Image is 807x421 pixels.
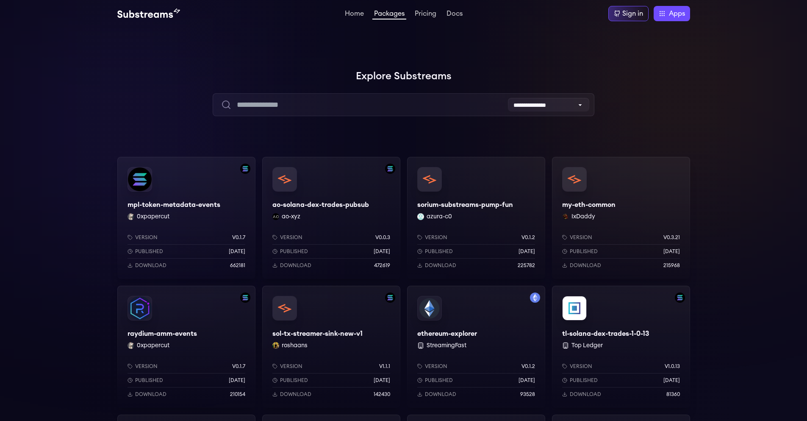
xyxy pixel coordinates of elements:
[425,363,447,370] p: Version
[280,391,311,398] p: Download
[407,157,545,279] a: sorium-substreams-pump-funsorium-substreams-pump-funazura-c0 azura-c0Versionv0.1.2Published[DATE]...
[374,248,390,255] p: [DATE]
[663,248,680,255] p: [DATE]
[135,234,158,241] p: Version
[282,212,300,221] button: ao-xyz
[608,6,649,21] a: Sign in
[135,377,163,384] p: Published
[137,341,169,350] button: 0xpapercut
[375,234,390,241] p: v0.0.3
[262,286,400,408] a: Filter by solana networksol-tx-streamer-sink-new-v1sol-tx-streamer-sink-new-v1roshaans roshaansVe...
[521,234,535,241] p: v0.1.2
[427,341,466,350] button: StreamingFast
[374,377,390,384] p: [DATE]
[570,377,598,384] p: Published
[280,248,308,255] p: Published
[622,8,643,19] div: Sign in
[519,248,535,255] p: [DATE]
[232,234,245,241] p: v0.1.7
[117,68,690,85] h1: Explore Substreams
[519,377,535,384] p: [DATE]
[445,10,464,19] a: Docs
[280,234,302,241] p: Version
[427,212,452,221] button: azura-c0
[135,391,166,398] p: Download
[117,286,255,408] a: Filter by solana networkraydium-amm-eventsraydium-amm-events0xpapercut 0xpapercutVersionv0.1.7Pub...
[240,164,250,174] img: Filter by solana network
[425,248,453,255] p: Published
[425,377,453,384] p: Published
[229,377,245,384] p: [DATE]
[282,341,308,350] button: roshaans
[230,262,245,269] p: 662181
[343,10,366,19] a: Home
[280,262,311,269] p: Download
[518,262,535,269] p: 225782
[666,391,680,398] p: 81360
[135,262,166,269] p: Download
[117,157,255,279] a: Filter by solana networkmpl-token-metadata-eventsmpl-token-metadata-events0xpapercut 0xpapercutVe...
[570,262,601,269] p: Download
[137,212,169,221] button: 0xpapercut
[232,363,245,370] p: v0.1.7
[570,234,592,241] p: Version
[407,286,545,408] a: Filter by mainnet networkethereum-explorerethereum-explorer StreamingFastVersionv0.1.2Published[D...
[571,212,595,221] button: IxDaddy
[552,286,690,408] a: Filter by solana networktl-solana-dex-trades-1-0-13tl-solana-dex-trades-1-0-13 Top LedgerVersionv...
[552,157,690,279] a: my-eth-commonmy-eth-commonIxDaddy IxDaddyVersionv0.3.21Published[DATE]Download215968
[521,363,535,370] p: v0.1.2
[135,248,163,255] p: Published
[385,164,395,174] img: Filter by solana network
[663,234,680,241] p: v0.3.21
[413,10,438,19] a: Pricing
[372,10,406,20] a: Packages
[425,391,456,398] p: Download
[374,262,390,269] p: 472619
[669,8,685,19] span: Apps
[117,8,180,19] img: Substream's logo
[571,341,603,350] button: Top Ledger
[520,391,535,398] p: 93528
[570,248,598,255] p: Published
[570,363,592,370] p: Version
[663,377,680,384] p: [DATE]
[425,234,447,241] p: Version
[135,363,158,370] p: Version
[675,293,685,303] img: Filter by solana network
[379,363,390,370] p: v1.1.1
[570,391,601,398] p: Download
[229,248,245,255] p: [DATE]
[280,363,302,370] p: Version
[262,157,400,279] a: Filter by solana networkao-solana-dex-trades-pubsubao-solana-dex-trades-pubsubao-xyz ao-xyzVersio...
[530,293,540,303] img: Filter by mainnet network
[230,391,245,398] p: 210154
[425,262,456,269] p: Download
[280,377,308,384] p: Published
[374,391,390,398] p: 142430
[240,293,250,303] img: Filter by solana network
[665,363,680,370] p: v1.0.13
[663,262,680,269] p: 215968
[385,293,395,303] img: Filter by solana network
